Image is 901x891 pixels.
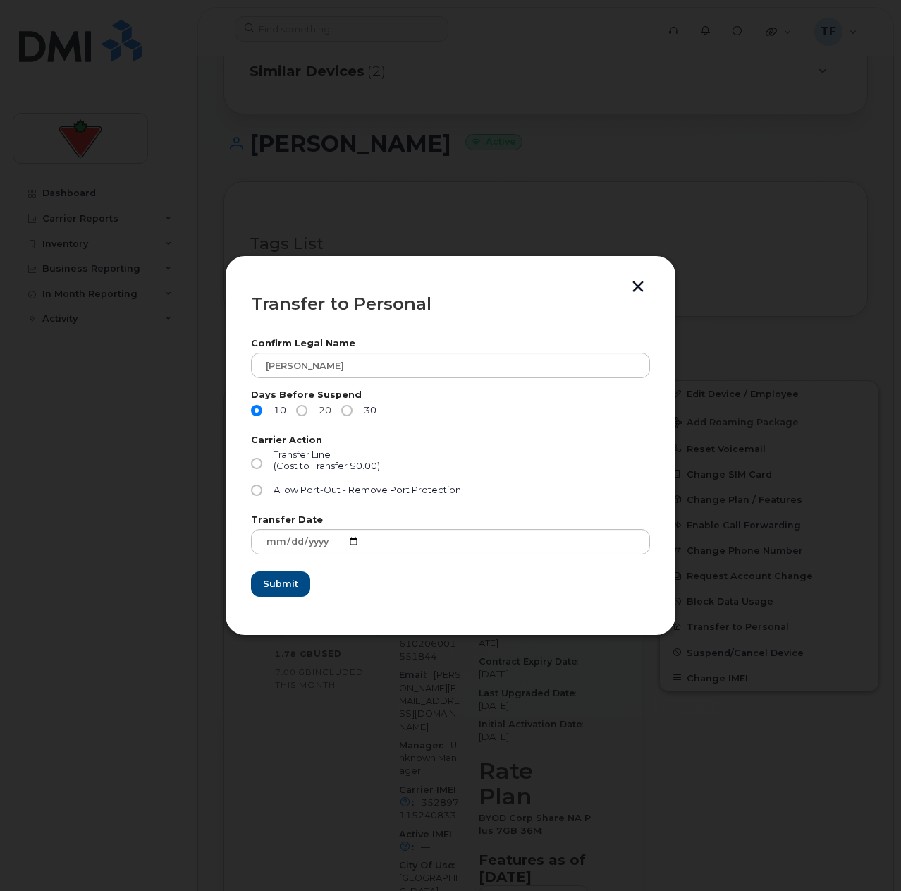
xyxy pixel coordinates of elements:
[251,391,650,400] label: Days Before Suspend
[251,296,650,313] div: Transfer to Personal
[251,458,262,469] input: Transfer Line(Cost to Transfer $0.00)
[251,516,650,525] label: Transfer Date
[251,485,262,496] input: Allow Port-Out - Remove Port Protection
[313,405,331,416] span: 20
[251,405,262,416] input: 10
[274,449,331,460] span: Transfer Line
[263,577,298,590] span: Submit
[251,571,310,597] button: Submit
[274,461,380,472] div: (Cost to Transfer $0.00)
[251,436,650,445] label: Carrier Action
[358,405,376,416] span: 30
[296,405,307,416] input: 20
[251,339,650,348] label: Confirm Legal Name
[341,405,353,416] input: 30
[274,485,461,495] span: Allow Port-Out - Remove Port Protection
[268,405,286,416] span: 10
